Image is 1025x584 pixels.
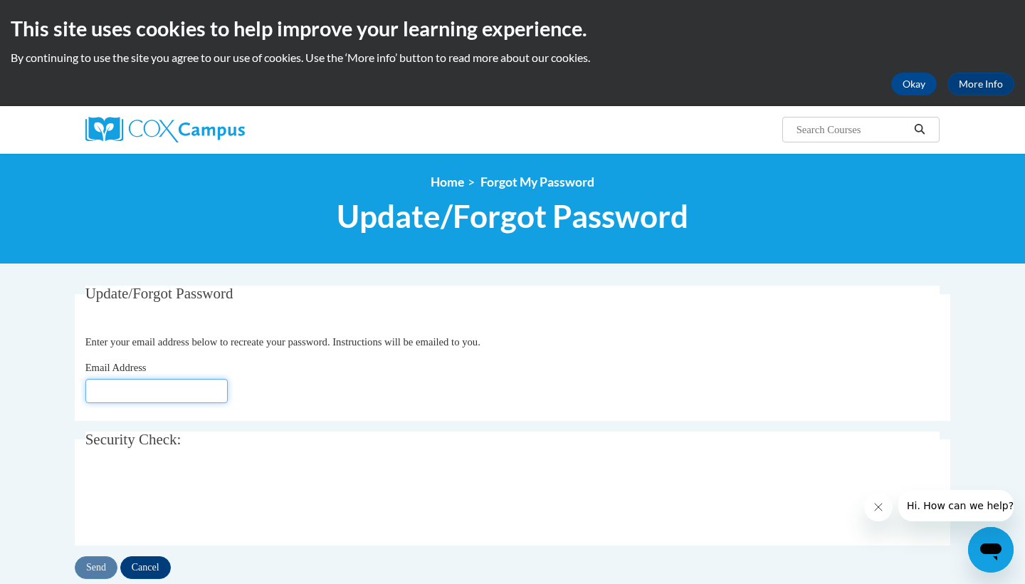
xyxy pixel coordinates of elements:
a: Home [431,174,464,189]
a: Cox Campus [85,117,356,142]
span: Update/Forgot Password [337,197,688,235]
span: Security Check: [85,431,182,448]
button: Okay [891,73,937,95]
p: By continuing to use the site you agree to our use of cookies. Use the ‘More info’ button to read... [11,50,1014,66]
h2: This site uses cookies to help improve your learning experience. [11,14,1014,43]
a: More Info [947,73,1014,95]
iframe: Message from company [898,490,1014,521]
img: Cox Campus [85,117,245,142]
span: Email Address [85,362,147,373]
iframe: Close message [864,493,893,521]
input: Email [85,379,228,403]
input: Cancel [120,556,171,579]
span: Forgot My Password [480,174,594,189]
span: Update/Forgot Password [85,285,233,302]
iframe: Button to launch messaging window [968,527,1014,573]
button: Search [909,121,930,138]
span: Enter your email address below to recreate your password. Instructions will be emailed to you. [85,336,480,348]
input: Search Courses [795,121,909,138]
iframe: reCAPTCHA [85,472,302,528]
